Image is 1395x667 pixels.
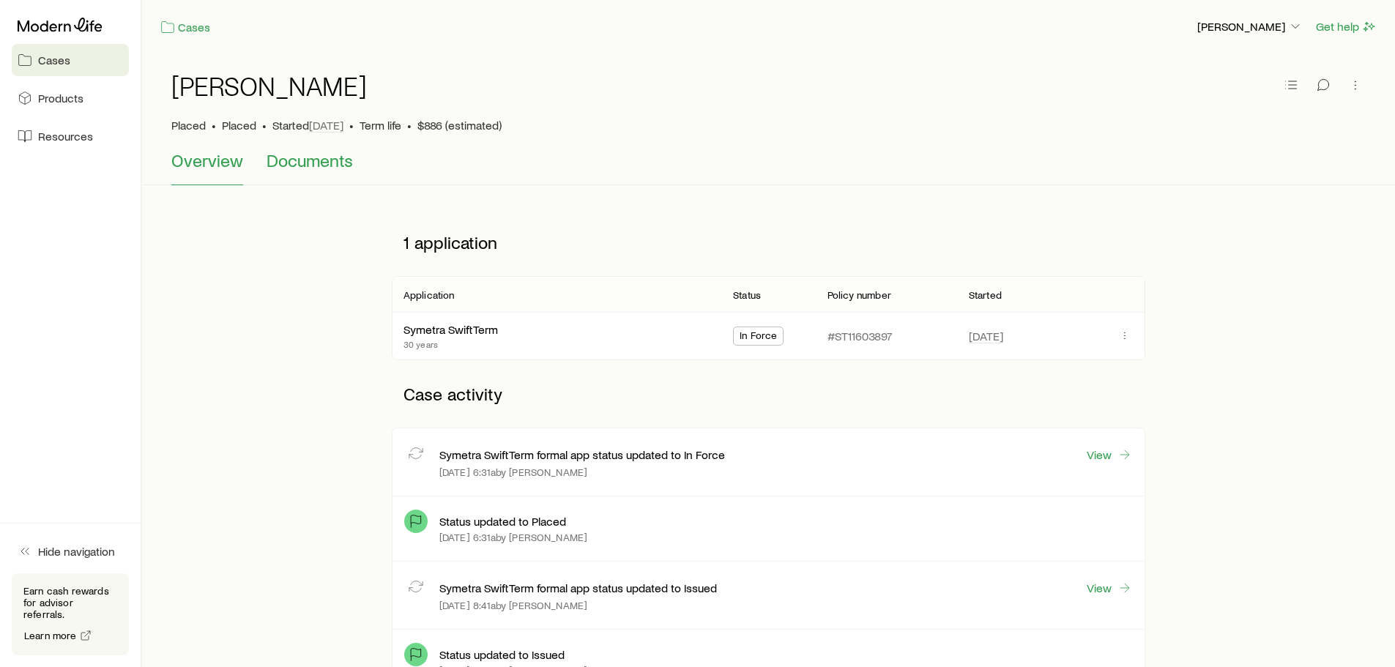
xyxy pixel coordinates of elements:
[407,118,412,133] span: •
[272,118,343,133] p: Started
[12,82,129,114] a: Products
[160,19,211,36] a: Cases
[439,466,587,478] p: [DATE] 6:31a by [PERSON_NAME]
[439,647,565,662] p: Status updated to Issued
[392,372,1145,416] p: Case activity
[733,289,761,301] p: Status
[403,289,455,301] p: Application
[38,544,115,559] span: Hide navigation
[23,585,117,620] p: Earn cash rewards for advisor referrals.
[439,532,587,543] p: [DATE] 6:31a by [PERSON_NAME]
[212,118,216,133] span: •
[38,91,83,105] span: Products
[1197,18,1303,36] button: [PERSON_NAME]
[222,118,256,133] span: Placed
[439,447,725,462] p: Symetra SwiftTerm formal app status updated to In Force
[12,120,129,152] a: Resources
[24,630,77,641] span: Learn more
[403,322,498,336] a: Symetra SwiftTerm
[360,118,401,133] span: Term life
[171,150,1366,185] div: Case details tabs
[1086,580,1133,596] a: View
[171,71,367,100] h1: [PERSON_NAME]
[403,338,498,350] p: 30 years
[969,329,1003,343] span: [DATE]
[827,289,891,301] p: Policy number
[1197,19,1303,34] p: [PERSON_NAME]
[12,535,129,567] button: Hide navigation
[439,514,566,529] p: Status updated to Placed
[12,44,129,76] a: Cases
[38,129,93,144] span: Resources
[38,53,70,67] span: Cases
[12,573,129,655] div: Earn cash rewards for advisor referrals.Learn more
[267,150,353,171] span: Documents
[1315,18,1377,35] button: Get help
[439,581,717,595] p: Symetra SwiftTerm formal app status updated to Issued
[171,150,243,171] span: Overview
[171,118,206,133] p: Placed
[827,329,892,343] p: #ST11603897
[309,118,343,133] span: [DATE]
[439,600,587,611] p: [DATE] 8:41a by [PERSON_NAME]
[740,329,777,345] span: In Force
[262,118,267,133] span: •
[417,118,502,133] span: $886 (estimated)
[969,289,1002,301] p: Started
[1086,447,1133,463] a: View
[349,118,354,133] span: •
[392,220,1145,264] p: 1 application
[403,322,498,338] div: Symetra SwiftTerm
